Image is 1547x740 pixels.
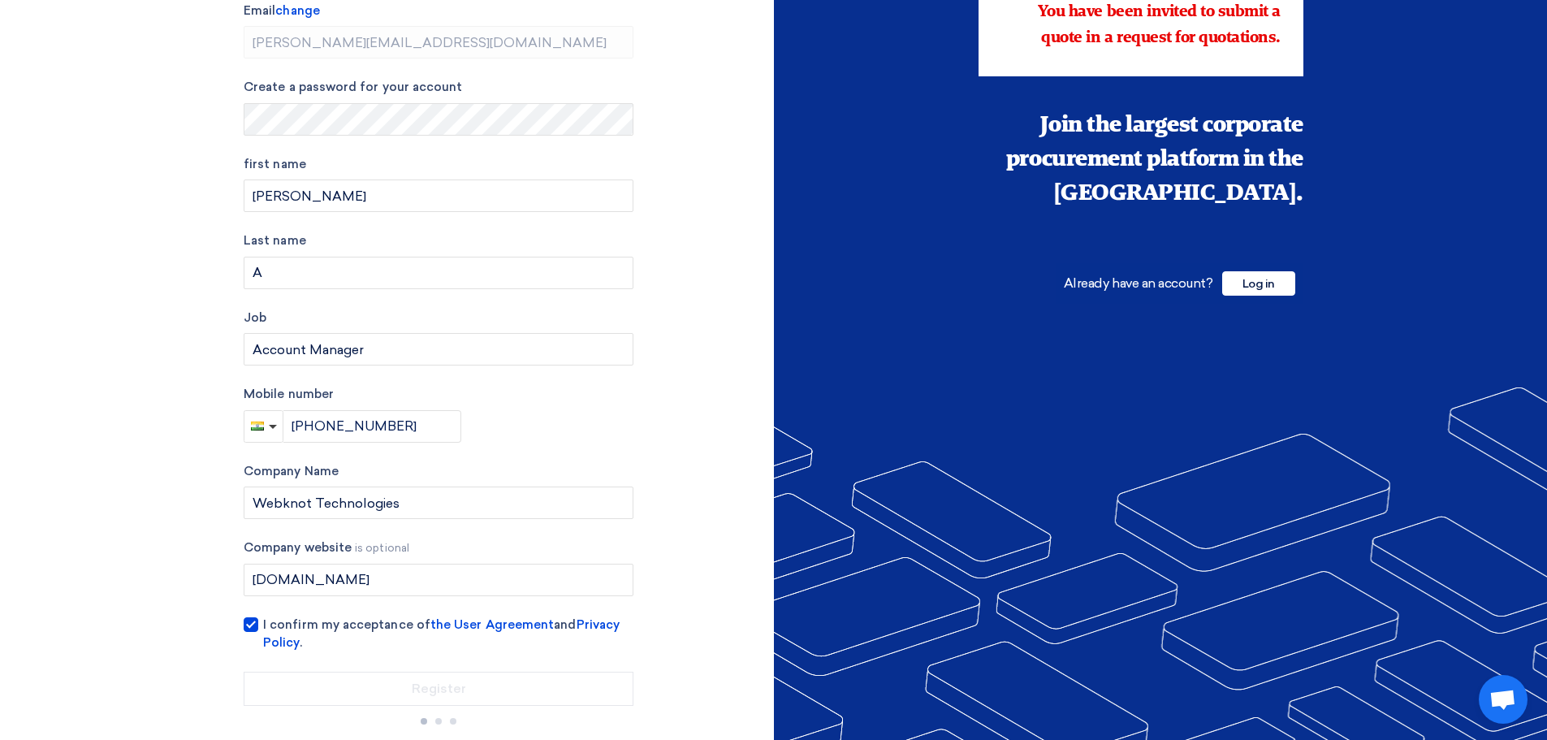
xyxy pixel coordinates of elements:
input: Enter your company name... [244,487,633,519]
input: Enter phone number... [283,410,461,443]
input: Enter your first name... [244,180,633,212]
div: Open chat [1479,675,1528,724]
input: Enter your business email... [244,26,633,58]
font: Create a password for your account [244,80,463,94]
input: ex: yourcompany.com [244,564,633,596]
font: first name [244,157,306,171]
font: and [554,617,576,632]
font: Last name [244,233,306,248]
font: change [275,3,319,18]
font: Log in [1242,277,1275,291]
a: the User Agreement [430,617,554,632]
font: Company website [244,540,352,555]
font: . [300,635,302,650]
font: Email [244,3,275,18]
input: Register [244,672,633,706]
a: Log in [1222,275,1295,291]
font: Company Name [244,464,339,478]
font: You have been invited to submit a quote in a request for quotations. [1038,4,1281,46]
input: Enter your job title... [244,333,633,366]
font: Already have an account? [1064,275,1212,291]
font: Mobile number [244,387,334,401]
font: is optional [355,542,409,554]
font: I confirm my acceptance of [263,617,430,632]
font: Job [244,310,266,325]
font: Join the largest corporate procurement platform in the [GEOGRAPHIC_DATA]. [1006,115,1303,206]
input: Last Name... [244,257,633,289]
